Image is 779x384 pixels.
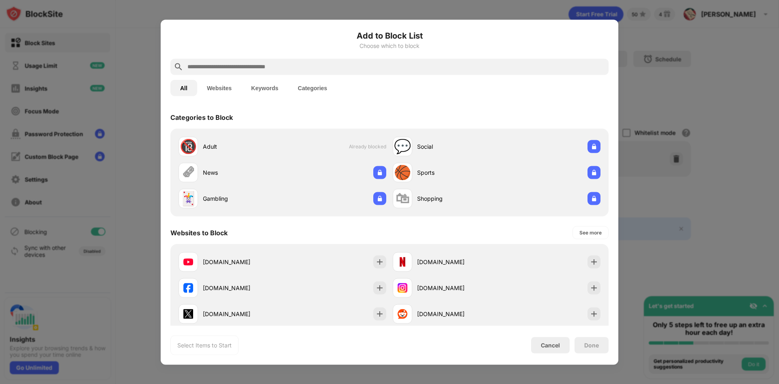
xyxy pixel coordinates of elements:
[174,62,183,72] img: search.svg
[183,257,193,267] img: favicons
[203,284,282,292] div: [DOMAIN_NAME]
[241,80,288,96] button: Keywords
[398,257,407,267] img: favicons
[170,228,228,236] div: Websites to Block
[396,190,409,207] div: 🛍
[180,190,197,207] div: 🃏
[417,284,497,292] div: [DOMAIN_NAME]
[417,258,497,266] div: [DOMAIN_NAME]
[398,283,407,293] img: favicons
[288,80,337,96] button: Categories
[203,194,282,203] div: Gambling
[417,142,497,151] div: Social
[394,138,411,155] div: 💬
[349,143,386,150] span: Already blocked
[203,168,282,177] div: News
[183,283,193,293] img: favicons
[417,310,497,318] div: [DOMAIN_NAME]
[177,341,232,349] div: Select Items to Start
[579,228,602,236] div: See more
[541,342,560,349] div: Cancel
[203,258,282,266] div: [DOMAIN_NAME]
[183,309,193,319] img: favicons
[398,309,407,319] img: favicons
[394,164,411,181] div: 🏀
[203,142,282,151] div: Adult
[197,80,241,96] button: Websites
[584,342,599,348] div: Done
[170,42,609,49] div: Choose which to block
[180,138,197,155] div: 🔞
[417,194,497,203] div: Shopping
[170,113,233,121] div: Categories to Block
[417,168,497,177] div: Sports
[170,80,197,96] button: All
[181,164,195,181] div: 🗞
[170,29,609,41] h6: Add to Block List
[203,310,282,318] div: [DOMAIN_NAME]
